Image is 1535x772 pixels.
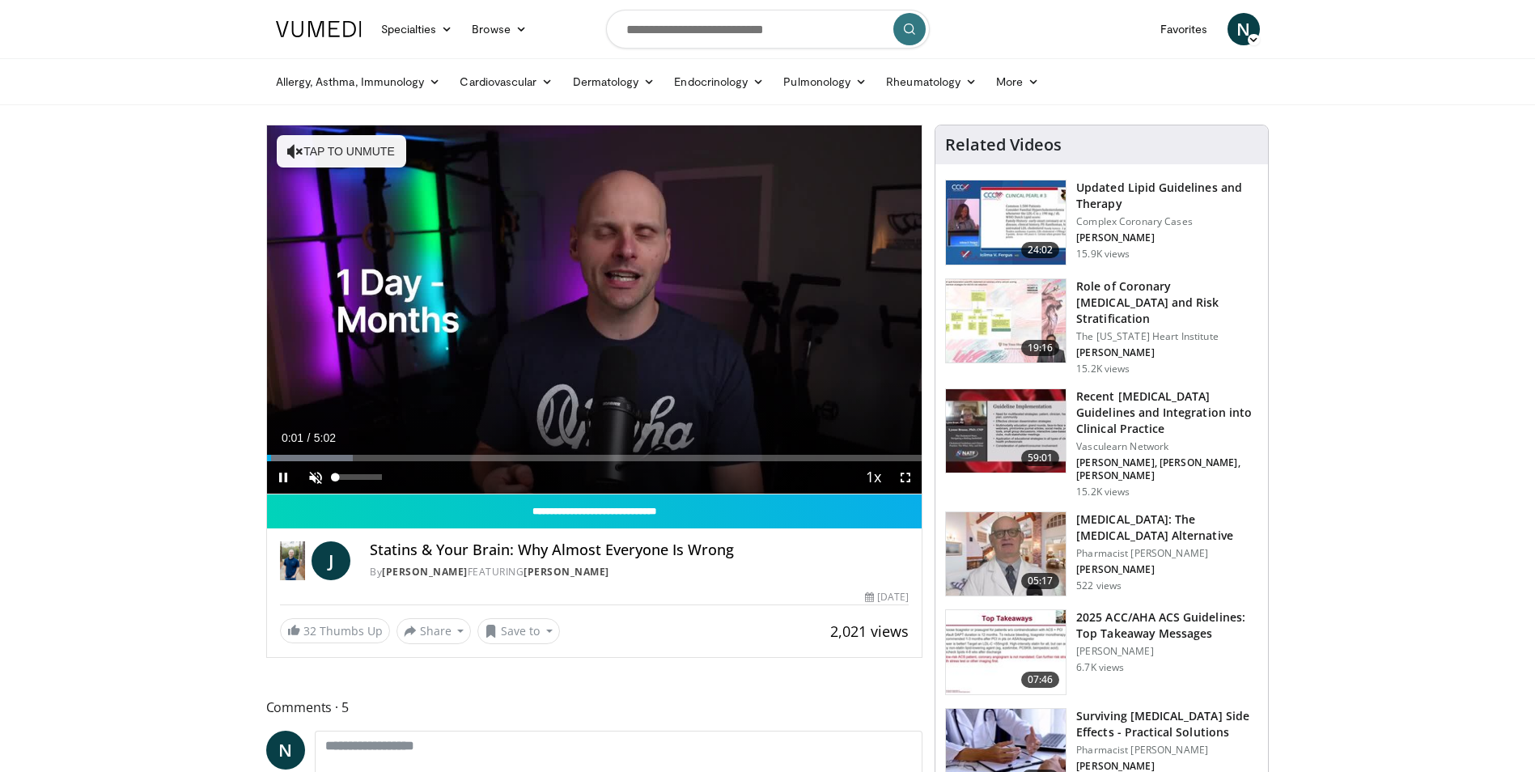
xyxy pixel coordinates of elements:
[946,610,1066,694] img: 369ac253-1227-4c00-b4e1-6e957fd240a8.150x105_q85_crop-smart_upscale.jpg
[277,135,406,168] button: Tap to unmute
[280,618,390,643] a: 32 Thumbs Up
[830,621,909,641] span: 2,021 views
[865,590,909,604] div: [DATE]
[282,431,303,444] span: 0:01
[945,609,1258,695] a: 07:46 2025 ACC/AHA ACS Guidelines: Top Takeaway Messages [PERSON_NAME] 6.7K views
[267,461,299,494] button: Pause
[1076,744,1258,757] p: Pharmacist [PERSON_NAME]
[1076,248,1130,261] p: 15.9K views
[774,66,876,98] a: Pulmonology
[303,623,316,638] span: 32
[945,388,1258,498] a: 59:01 Recent [MEDICAL_DATA] Guidelines and Integration into Clinical Practice Vasculearn Network ...
[1076,661,1124,674] p: 6.7K views
[1076,346,1258,359] p: [PERSON_NAME]
[314,431,336,444] span: 5:02
[1021,450,1060,466] span: 59:01
[946,180,1066,265] img: 77f671eb-9394-4acc-bc78-a9f077f94e00.150x105_q85_crop-smart_upscale.jpg
[450,66,562,98] a: Cardiovascular
[945,278,1258,375] a: 19:16 Role of Coronary [MEDICAL_DATA] and Risk Stratification The [US_STATE] Heart Institute [PER...
[276,21,362,37] img: VuMedi Logo
[945,135,1062,155] h4: Related Videos
[1076,330,1258,343] p: The [US_STATE] Heart Institute
[307,431,311,444] span: /
[1021,672,1060,688] span: 07:46
[946,389,1066,473] img: 87825f19-cf4c-4b91-bba1-ce218758c6bb.150x105_q85_crop-smart_upscale.jpg
[1076,563,1258,576] p: [PERSON_NAME]
[606,10,930,49] input: Search topics, interventions
[946,279,1066,363] img: 1efa8c99-7b8a-4ab5-a569-1c219ae7bd2c.150x105_q85_crop-smart_upscale.jpg
[1076,215,1258,228] p: Complex Coronary Cases
[1228,13,1260,45] a: N
[299,461,332,494] button: Unmute
[1021,340,1060,356] span: 19:16
[889,461,922,494] button: Fullscreen
[1076,708,1258,740] h3: Surviving [MEDICAL_DATA] Side Effects - Practical Solutions
[1076,456,1258,482] p: [PERSON_NAME], [PERSON_NAME], [PERSON_NAME]
[266,697,923,718] span: Comments 5
[1076,278,1258,327] h3: Role of Coronary [MEDICAL_DATA] and Risk Stratification
[1076,609,1258,642] h3: 2025 ACC/AHA ACS Guidelines: Top Takeaway Messages
[1151,13,1218,45] a: Favorites
[382,565,468,579] a: [PERSON_NAME]
[371,13,463,45] a: Specialties
[1076,486,1130,498] p: 15.2K views
[312,541,350,580] a: J
[280,541,306,580] img: Dr. Jordan Rennicke
[462,13,536,45] a: Browse
[1076,511,1258,544] h3: [MEDICAL_DATA]: The [MEDICAL_DATA] Alternative
[524,565,609,579] a: [PERSON_NAME]
[266,731,305,770] a: N
[945,180,1258,265] a: 24:02 Updated Lipid Guidelines and Therapy Complex Coronary Cases [PERSON_NAME] 15.9K views
[1076,645,1258,658] p: [PERSON_NAME]
[1076,388,1258,437] h3: Recent [MEDICAL_DATA] Guidelines and Integration into Clinical Practice
[857,461,889,494] button: Playback Rate
[664,66,774,98] a: Endocrinology
[1076,180,1258,212] h3: Updated Lipid Guidelines and Therapy
[563,66,665,98] a: Dermatology
[1021,242,1060,258] span: 24:02
[946,512,1066,596] img: ce9609b9-a9bf-4b08-84dd-8eeb8ab29fc6.150x105_q85_crop-smart_upscale.jpg
[1021,573,1060,589] span: 05:17
[1076,579,1122,592] p: 522 views
[477,618,560,644] button: Save to
[396,618,472,644] button: Share
[266,66,451,98] a: Allergy, Asthma, Immunology
[370,541,909,559] h4: Statins & Your Brain: Why Almost Everyone Is Wrong
[370,565,909,579] div: By FEATURING
[267,455,922,461] div: Progress Bar
[1076,547,1258,560] p: Pharmacist [PERSON_NAME]
[267,125,922,494] video-js: Video Player
[1076,231,1258,244] p: [PERSON_NAME]
[986,66,1049,98] a: More
[1076,440,1258,453] p: Vasculearn Network
[945,511,1258,597] a: 05:17 [MEDICAL_DATA]: The [MEDICAL_DATA] Alternative Pharmacist [PERSON_NAME] [PERSON_NAME] 522 v...
[876,66,986,98] a: Rheumatology
[1076,363,1130,375] p: 15.2K views
[336,474,382,480] div: Volume Level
